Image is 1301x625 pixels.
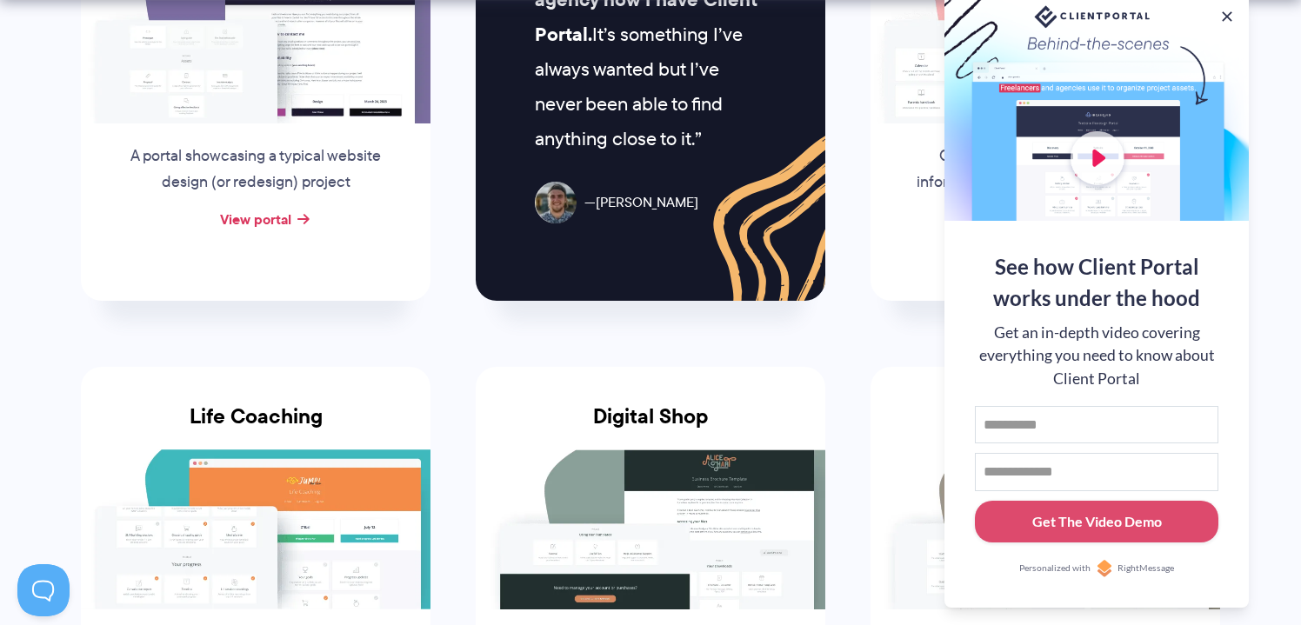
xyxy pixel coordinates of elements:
span: [PERSON_NAME] [584,190,698,216]
span: Personalized with [1019,562,1091,575]
h3: Life Coaching [81,404,430,449]
div: See how Client Portal works under the hood [975,251,1218,314]
h3: Custom Furniture [871,404,1220,449]
img: Personalized with RightMessage [1096,560,1113,577]
p: A portal showcasing a typical website design (or redesign) project [123,143,388,196]
a: Personalized withRightMessage [975,560,1218,577]
div: Get an in-depth video covering everything you need to know about Client Portal [975,322,1218,390]
span: RightMessage [1118,562,1174,575]
p: Give parents a place to find key information about your school for their enrolled children [913,143,1178,222]
a: View portal [220,209,291,229]
div: Get The Video Demo [1032,511,1162,532]
button: Get The Video Demo [975,501,1218,543]
h3: Digital Shop [476,404,825,449]
iframe: Toggle Customer Support [17,564,70,616]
